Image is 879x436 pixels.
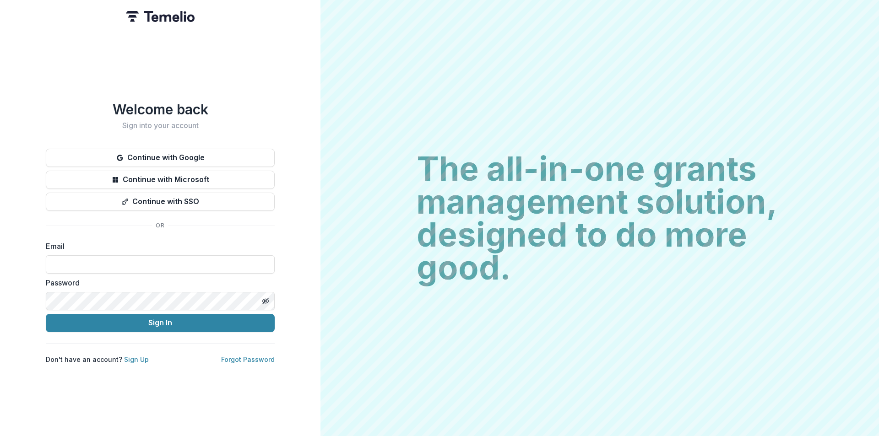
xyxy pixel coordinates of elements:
button: Continue with Microsoft [46,171,275,189]
button: Toggle password visibility [258,294,273,308]
button: Continue with Google [46,149,275,167]
label: Email [46,241,269,252]
p: Don't have an account? [46,355,149,364]
a: Sign Up [124,355,149,363]
label: Password [46,277,269,288]
button: Sign In [46,314,275,332]
a: Forgot Password [221,355,275,363]
img: Temelio [126,11,195,22]
h1: Welcome back [46,101,275,118]
button: Continue with SSO [46,193,275,211]
h2: Sign into your account [46,121,275,130]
